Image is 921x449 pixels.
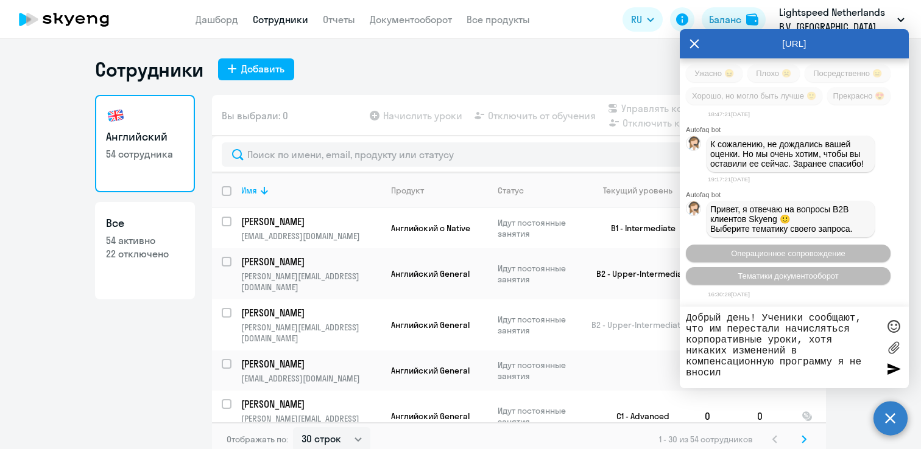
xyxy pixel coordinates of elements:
[631,12,642,27] span: RU
[498,314,581,336] p: Идут постоянные занятия
[222,108,288,123] span: Вы выбрали: 0
[467,13,530,26] a: Все продукты
[746,13,758,26] img: balance
[623,7,663,32] button: RU
[498,185,524,196] div: Статус
[708,176,750,183] time: 19:17:21[DATE]
[708,291,750,298] time: 16:30:28[DATE]
[694,69,733,78] span: Ужасно 😖
[241,255,381,268] a: [PERSON_NAME]
[756,69,791,78] span: Плохо ☹️
[747,391,792,442] td: 0
[813,69,881,78] span: Посредственно 😑
[708,111,750,117] time: 18:47:21[DATE]
[686,87,822,105] button: Хорошо, но могло быть лучше 🙂
[241,255,379,268] p: [PERSON_NAME]
[391,365,470,376] span: Английский General
[391,223,470,234] span: Английский с Native
[686,313,878,382] textarea: Добрый день! Ученики сообщают, что им перестали начисляться корпоративные уроки, хотя никаких изм...
[805,64,891,82] button: Посредственно 😑
[106,215,184,231] h3: Все
[241,215,379,228] p: [PERSON_NAME]
[196,13,238,26] a: Дашборд
[498,360,581,381] p: Идут постоянные занятия
[603,185,672,196] div: Текущий уровень
[498,217,581,239] p: Идут постоянные занятия
[773,5,911,34] button: Lightspeed Netherlands B.V., [GEOGRAPHIC_DATA], ООО
[833,91,884,100] span: Прекрасно 😍
[241,185,381,196] div: Имя
[241,322,381,344] p: [PERSON_NAME][EMAIL_ADDRESS][DOMAIN_NAME]
[241,61,284,76] div: Добавить
[779,5,892,34] p: Lightspeed Netherlands B.V., [GEOGRAPHIC_DATA], ООО
[686,267,891,285] button: Тематики документооборот
[591,319,685,330] span: B2 - Upper-Intermediate
[241,306,379,319] p: [PERSON_NAME]
[827,87,891,105] button: Прекрасно 😍
[391,268,470,279] span: Английский General
[692,91,816,100] span: Хорошо, но могло быть лучше 🙂
[582,208,695,248] td: B1 - Intermediate
[241,306,381,319] a: [PERSON_NAME]
[738,271,839,280] span: Тематики документооборот
[709,12,741,27] div: Баланс
[241,215,381,228] a: [PERSON_NAME]
[106,234,184,247] p: 54 активно
[702,7,766,32] button: Балансbalance
[241,231,381,242] p: [EMAIL_ADDRESS][DOMAIN_NAME]
[582,391,695,442] td: C1 - Advanced
[582,248,695,299] td: B2 - Upper-Intermediate
[591,185,694,196] div: Текущий уровень
[695,391,747,442] td: 0
[710,204,853,234] span: Привет, я отвечаю на вопросы B2B клиентов Skyeng 🙂 Выберите тематику своего запроса.
[498,263,581,285] p: Идут постоянные занятия
[686,64,743,82] button: Ужасно 😖
[222,142,816,167] input: Поиск по имени, email, продукту или статусу
[106,147,184,161] p: 54 сотрудника
[95,95,195,192] a: Английский54 сотрудника
[106,129,184,145] h3: Английский
[884,338,903,357] label: Лимит 10 файлов
[95,57,203,82] h1: Сотрудники
[106,247,184,260] p: 22 отключено
[391,411,470,422] span: Английский General
[731,249,845,258] span: Операционное сопровождение
[686,126,909,133] div: Autofaq bot
[106,106,125,125] img: english
[686,201,702,219] img: bot avatar
[218,58,294,80] button: Добавить
[241,185,257,196] div: Имя
[241,413,381,435] p: [PERSON_NAME][EMAIL_ADDRESS][DOMAIN_NAME]
[241,397,381,411] a: [PERSON_NAME]
[241,357,381,371] a: [PERSON_NAME]
[391,319,470,330] span: Английский General
[686,136,702,154] img: bot avatar
[253,13,308,26] a: Сотрудники
[391,185,424,196] div: Продукт
[241,397,379,411] p: [PERSON_NAME]
[241,271,381,293] p: [PERSON_NAME][EMAIL_ADDRESS][DOMAIN_NAME]
[747,64,800,82] button: Плохо ☹️
[95,202,195,299] a: Все54 активно22 отключено
[323,13,355,26] a: Отчеты
[659,434,753,445] span: 1 - 30 из 54 сотрудников
[370,13,452,26] a: Документооборот
[710,139,864,169] span: К сожалению, не дождались вашей оценки. Но мы очень хотим, чтобы вы оставили ее сейчас. Заранее с...
[686,191,909,198] div: Autofaq bot
[227,434,288,445] span: Отображать по:
[498,405,581,427] p: Идут постоянные занятия
[241,373,381,384] p: [EMAIL_ADDRESS][DOMAIN_NAME]
[241,357,379,371] p: [PERSON_NAME]
[686,245,891,262] button: Операционное сопровождение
